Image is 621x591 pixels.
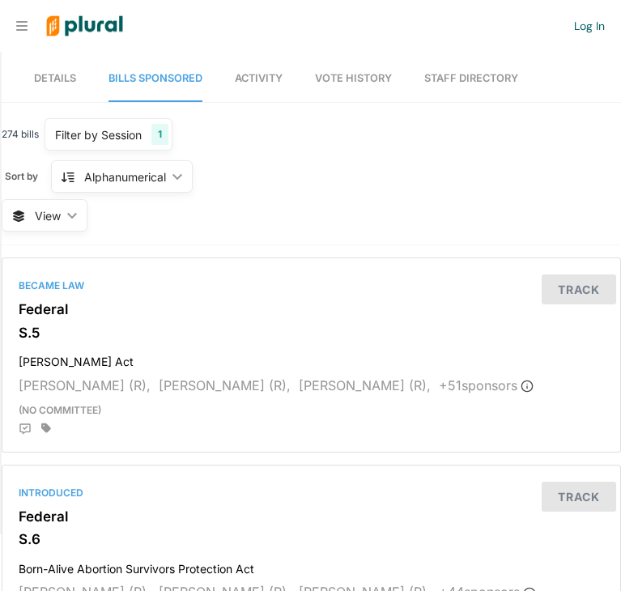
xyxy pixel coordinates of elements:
a: Activity [235,56,283,102]
div: (no committee) [6,403,616,418]
h3: S.6 [19,531,604,547]
span: [PERSON_NAME] (R), [299,377,431,393]
a: Staff Directory [424,56,518,102]
span: Vote History [315,72,392,84]
div: Alphanumerical [84,168,166,185]
div: Add tags [41,423,51,434]
div: 1 [151,124,168,145]
span: [PERSON_NAME] (R), [159,377,291,393]
span: 274 bills [2,127,39,142]
h3: S.5 [19,325,604,341]
span: Sort by [5,169,51,184]
span: Activity [235,72,283,84]
a: Details [34,56,76,102]
span: View [35,207,61,224]
img: Logo for Plural [34,1,135,52]
span: Bills Sponsored [108,72,202,84]
h4: Born-Alive Abortion Survivors Protection Act [19,555,604,576]
a: Bills Sponsored [108,56,202,102]
button: Track [542,274,616,304]
div: Became Law [19,278,604,293]
div: Introduced [19,486,604,500]
div: Add Position Statement [19,423,32,436]
button: Track [542,482,616,512]
h3: Federal [19,508,604,525]
span: + 51 sponsor s [439,377,534,393]
a: Log In [574,19,605,33]
h3: Federal [19,301,604,317]
span: [PERSON_NAME] (R), [19,377,151,393]
span: Details [34,72,76,84]
a: Vote History [315,56,392,102]
h4: [PERSON_NAME] Act [19,347,604,369]
div: Filter by Session [55,126,142,143]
